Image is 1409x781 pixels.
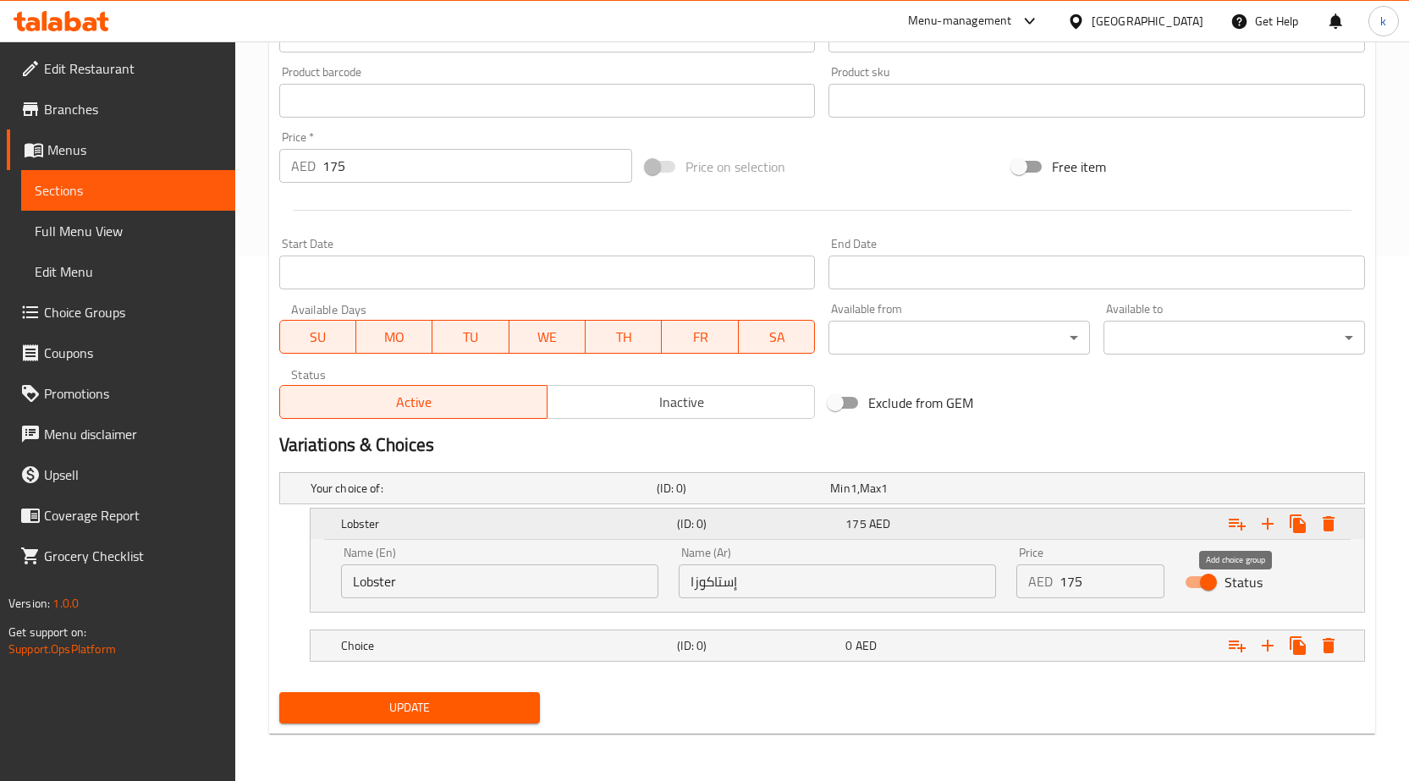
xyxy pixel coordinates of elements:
[35,221,222,241] span: Full Menu View
[21,251,235,292] a: Edit Menu
[35,180,222,201] span: Sections
[592,325,655,349] span: TH
[44,58,222,79] span: Edit Restaurant
[1225,572,1263,592] span: Status
[7,373,235,414] a: Promotions
[432,320,509,354] button: TU
[657,480,823,497] h5: (ID: 0)
[1104,321,1365,355] div: ​
[554,390,808,415] span: Inactive
[1052,157,1106,177] span: Free item
[44,505,222,525] span: Coverage Report
[1380,12,1386,30] span: k
[1313,630,1344,661] button: Delete Choice
[746,325,808,349] span: SA
[1283,630,1313,661] button: Clone new choice
[1313,509,1344,539] button: Delete Lobster
[860,477,881,499] span: Max
[311,630,1364,661] div: Expand
[908,11,1012,31] div: Menu-management
[341,564,658,598] input: Enter name En
[279,84,816,118] input: Please enter product barcode
[739,320,815,354] button: SA
[7,536,235,576] a: Grocery Checklist
[881,477,888,499] span: 1
[7,454,235,495] a: Upsell
[1252,630,1283,661] button: Add new choice
[47,140,222,160] span: Menus
[279,432,1365,458] h2: Variations & Choices
[8,621,86,643] span: Get support on:
[516,325,579,349] span: WE
[44,383,222,404] span: Promotions
[341,637,671,654] h5: Choice
[1092,12,1203,30] div: [GEOGRAPHIC_DATA]
[7,292,235,333] a: Choice Groups
[287,390,541,415] span: Active
[850,477,857,499] span: 1
[7,89,235,129] a: Branches
[856,635,877,657] span: AED
[830,480,997,497] div: ,
[828,321,1090,355] div: ​
[279,692,541,723] button: Update
[21,170,235,211] a: Sections
[669,325,731,349] span: FR
[279,385,548,419] button: Active
[8,592,50,614] span: Version:
[828,84,1365,118] input: Please enter product sku
[7,414,235,454] a: Menu disclaimer
[35,261,222,282] span: Edit Menu
[845,513,866,535] span: 175
[291,156,316,176] p: AED
[311,480,651,497] h5: Your choice of:
[677,637,839,654] h5: (ID: 0)
[280,473,1364,503] div: Expand
[311,509,1364,539] div: Expand
[869,513,890,535] span: AED
[679,564,996,598] input: Enter name Ar
[7,333,235,373] a: Coupons
[1252,509,1283,539] button: Add new choice
[1060,564,1165,598] input: Please enter price
[685,157,785,177] span: Price on selection
[356,320,432,354] button: MO
[7,48,235,89] a: Edit Restaurant
[1283,509,1313,539] button: Clone new choice
[44,343,222,363] span: Coupons
[322,149,632,183] input: Please enter price
[44,546,222,566] span: Grocery Checklist
[293,697,527,718] span: Update
[44,302,222,322] span: Choice Groups
[44,99,222,119] span: Branches
[439,325,502,349] span: TU
[677,515,839,532] h5: (ID: 0)
[44,424,222,444] span: Menu disclaimer
[341,515,671,532] h5: Lobster
[1028,571,1053,591] p: AED
[586,320,662,354] button: TH
[1222,630,1252,661] button: Add choice group
[7,129,235,170] a: Menus
[52,592,79,614] span: 1.0.0
[868,393,973,413] span: Exclude from GEM
[287,325,349,349] span: SU
[830,477,850,499] span: Min
[509,320,586,354] button: WE
[363,325,426,349] span: MO
[7,495,235,536] a: Coverage Report
[44,465,222,485] span: Upsell
[662,320,738,354] button: FR
[21,211,235,251] a: Full Menu View
[845,635,852,657] span: 0
[279,320,356,354] button: SU
[8,638,116,660] a: Support.OpsPlatform
[547,385,815,419] button: Inactive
